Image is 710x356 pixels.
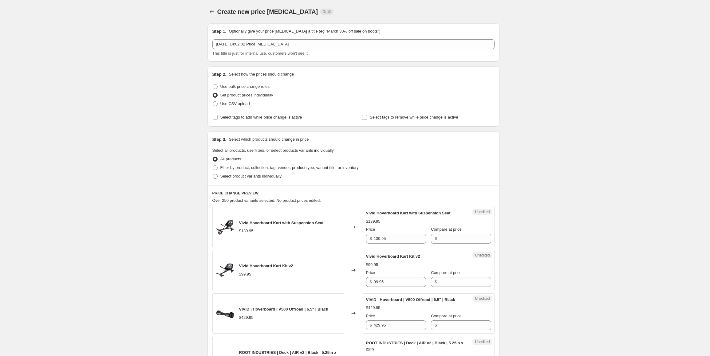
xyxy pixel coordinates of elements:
span: Vivid Hoverboard Kart Kit v2 [366,254,420,259]
div: $429.95 [239,315,254,321]
p: Optionally give your price [MEDICAL_DATA] a title (eg "March 30% off sale on boots") [229,28,380,34]
span: $ [370,236,372,241]
h2: Step 2. [212,71,227,77]
div: $429.95 [366,305,381,311]
input: 30% off holiday sale [212,39,495,49]
p: Select which products should change in price [229,136,309,143]
span: Set product prices individually [220,93,273,97]
p: Select how the prices should change [229,71,294,77]
span: Unedited [475,253,490,258]
img: 9350759094012_VIVID_Hoverboard_Kart_Adult_Seat_01__98793.1639348367.1280.1280_80x.jpg [216,261,234,280]
span: Unedited [475,209,490,214]
h6: PRICE CHANGE PREVIEW [212,191,495,196]
span: Vivid Hoverboard Kart with Suspension Seat [366,211,451,215]
span: Select all products, use filters, or select products variants individually [212,148,334,153]
span: $ [435,236,437,241]
img: VIVID_Hoverboard_-_Offroad_-_Lights_01__51410.1644534672.1280.1280_80x.jpg [216,304,234,323]
span: Unedited [475,296,490,301]
span: Over 250 product variants selected. No product prices edited: [212,198,321,203]
span: Select tags to remove while price change is active [370,115,458,119]
h2: Step 3. [212,136,227,143]
span: $ [435,280,437,284]
h2: Step 1. [212,28,227,34]
div: $99.95 [239,271,251,277]
span: Vivid Hoverboard Kart Kit v2 [239,264,293,268]
span: Use CSV upload [220,101,250,106]
div: $139.95 [366,218,381,225]
span: Price [366,227,375,232]
span: VIVID | Hoverboard | V500 Offroad | 6.5" | Black [239,307,328,311]
span: Compare at price [431,270,462,275]
div: $99.95 [366,262,378,268]
span: Use bulk price change rules [220,84,270,89]
span: Unedited [475,339,490,344]
span: Compare at price [431,314,462,318]
span: $ [370,323,372,327]
span: Price [366,314,375,318]
span: Compare at price [431,227,462,232]
span: VIVID | Hoverboard | V500 Offroad | 6.5" | Black [366,297,455,302]
span: This title is just for internal use, customers won't see it [212,51,308,56]
span: Filter by product, collection, tag, vendor, product type, variant title, or inventory [220,165,359,170]
img: 9350759102489_VIVID_Hoverboard_Accessory_Kart_with-suspension-seat_02__88092.1640137217.1280.1280... [216,218,234,236]
span: Price [366,270,375,275]
span: ROOT INDUSTRIES | Deck | AIR v2 | Black | 5.25in x 22in [366,341,463,351]
span: Create new price [MEDICAL_DATA] [217,8,318,15]
span: Select tags to add while price change is active [220,115,302,119]
span: $ [370,280,372,284]
span: Vivid Hoverboard Kart with Suspension Seat [239,221,324,225]
div: $139.95 [239,228,254,234]
span: Select product variants individually [220,174,282,178]
span: $ [435,323,437,327]
span: Draft [323,9,331,14]
button: Price change jobs [207,7,216,16]
span: All products [220,157,241,161]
